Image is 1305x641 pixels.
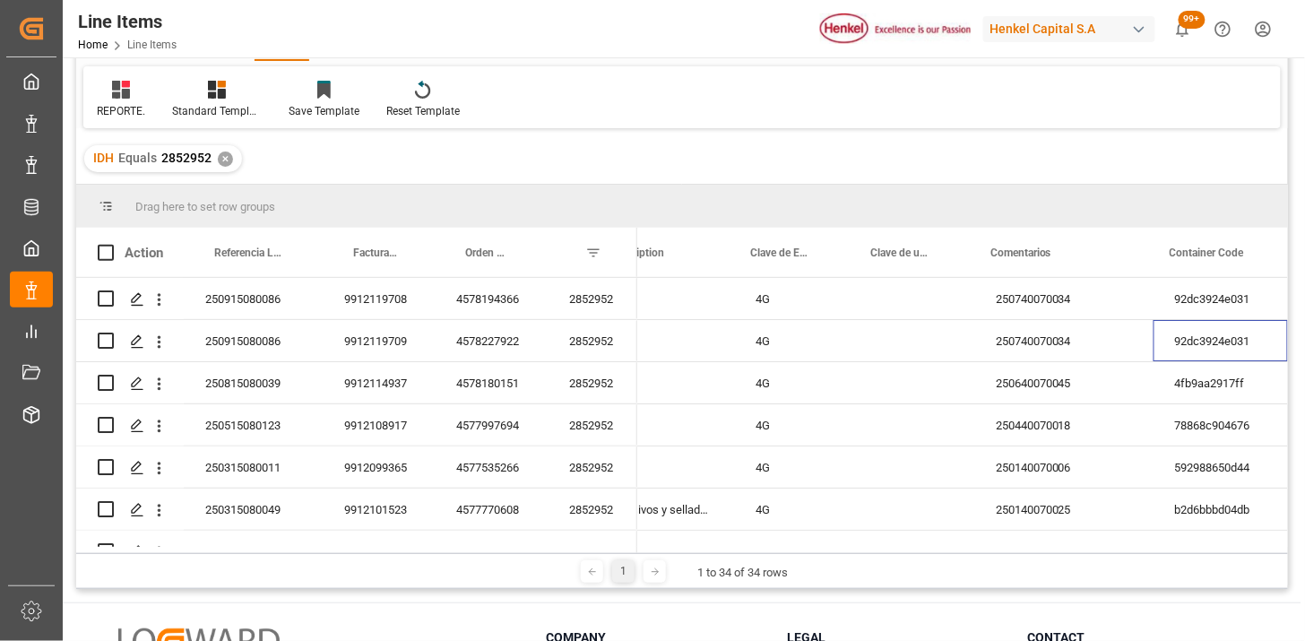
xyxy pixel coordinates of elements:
div: 9912114937 [323,362,435,403]
div: 9912108917 [323,404,435,446]
div: 2852952 [548,320,637,361]
div: Action [125,245,163,261]
div: 2852952 [548,489,637,530]
div: Press SPACE to select this row. [76,446,637,489]
span: Drag here to set row groups [135,200,275,213]
div: Press SPACE to select this row. [76,278,637,320]
span: Factura Comercial [353,247,397,259]
div: 250815080039 [184,362,323,403]
span: Clave de Embalaje [750,247,811,259]
div: 250515080123 [184,404,323,446]
div: b2d6bbbd04db [1154,489,1288,530]
div: Save Template [289,103,359,119]
div: 9912119709 [323,320,435,361]
div: 250915080086 [184,320,323,361]
span: Container Code [1170,247,1244,259]
span: Equals [118,151,157,165]
div: 4578194366 [435,278,548,319]
div: 250740070034 [974,278,1154,319]
div: 4G [734,320,854,361]
div: 4578180151 [435,362,548,403]
div: 250440070018 [974,404,1154,446]
div: 4G [734,446,854,488]
div: Line Items [78,8,177,35]
div: Press SPACE to select this row. [76,531,637,573]
div: 92dc3924e031 [1154,278,1288,319]
div: 4fb9aa2917ff [1154,362,1288,403]
div: 9912101522 [323,531,435,572]
div: 4577732174 [435,531,548,572]
div: Press SPACE to select this row. [76,320,637,362]
div: 4G [734,362,854,403]
div: 250140070025 [974,531,1154,572]
div: 250140070006 [974,446,1154,488]
a: Home [78,39,108,51]
div: 250315080011 [184,446,323,488]
div: 9912101523 [323,489,435,530]
div: 250915080086 [184,278,323,319]
div: REPORTE. [97,103,145,119]
div: ✕ [218,152,233,167]
div: 2852952 [548,278,637,319]
div: 4G [734,531,854,572]
div: 4G [734,278,854,319]
div: 250315080049 [184,489,323,530]
div: 1 to 34 of 34 rows [697,564,788,582]
span: 2852952 [161,151,212,165]
div: Press SPACE to select this row. [76,362,637,404]
img: Henkel%20logo.jpg_1689854090.jpg [820,13,971,45]
div: Reset Template [386,103,460,119]
span: Orden de Compra [465,247,510,259]
div: 4577770608 [435,489,548,530]
div: 1 [612,560,635,583]
div: Standard Templates [172,103,262,119]
div: 9912119708 [323,278,435,319]
div: 250640070045 [974,362,1154,403]
div: Otros adhesivos y selladores [555,531,734,572]
div: 592988650d44 [1154,446,1288,488]
div: 4G [734,489,854,530]
span: IDH [93,151,114,165]
span: 99+ [1179,11,1206,29]
div: Press SPACE to select this row. [76,489,637,531]
div: 92dc3924e031 [1154,320,1288,361]
button: show 100 new notifications [1162,9,1203,49]
button: Henkel Capital S.A [983,12,1162,46]
div: 250140070025 [974,489,1154,530]
div: 2852952 [548,531,637,572]
span: Comentarios [990,247,1051,259]
div: 4G [734,404,854,446]
div: b2d6bbbd04db [1154,531,1288,572]
div: 250740070034 [974,320,1154,361]
div: Henkel Capital S.A [983,16,1155,42]
div: Press SPACE to select this row. [76,404,637,446]
div: 4577535266 [435,446,548,488]
div: 250315080049 [184,531,323,572]
div: 4577997694 [435,404,548,446]
div: 2852952 [548,404,637,446]
div: 4578227922 [435,320,548,361]
button: Help Center [1203,9,1243,49]
span: Referencia Leschaco (impo) [214,247,285,259]
div: 2852952 [548,362,637,403]
div: 2852952 [548,446,637,488]
div: 9912099365 [323,446,435,488]
div: 78868c904676 [1154,404,1288,446]
span: Clave de unidad [870,247,931,259]
div: Otros adhesivos y selladores [555,489,734,530]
